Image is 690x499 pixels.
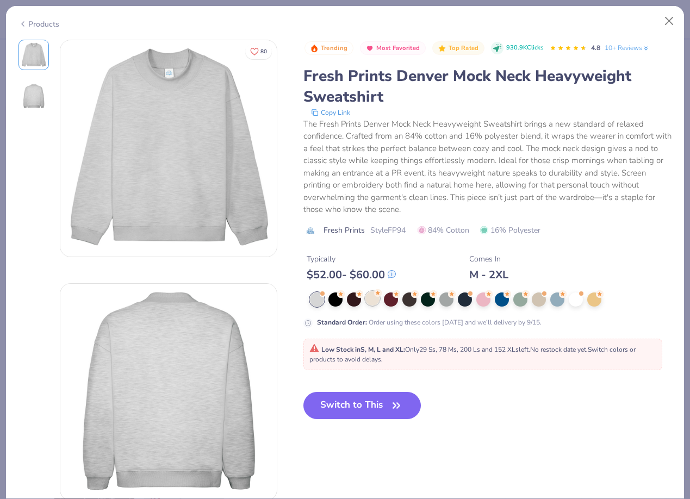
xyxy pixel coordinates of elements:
img: Front [21,42,47,68]
span: Fresh Prints [324,224,365,236]
button: Badge Button [304,41,353,55]
span: Only 29 Ss, 78 Ms, 200 Ls and 152 XLs left. Switch colors or products to avoid delays. [309,345,636,364]
img: brand logo [303,226,318,235]
span: 930.9K Clicks [506,43,543,53]
button: copy to clipboard [308,107,353,118]
div: The Fresh Prints Denver Mock Neck Heavyweight Sweatshirt brings a new standard of relaxed confide... [303,118,672,216]
strong: Standard Order : [317,318,367,327]
img: Front [60,40,277,257]
img: Trending sort [310,44,319,53]
div: Products [18,18,59,30]
span: 80 [260,49,267,54]
span: 16% Polyester [480,224,540,236]
span: Top Rated [449,45,479,51]
div: Comes In [469,253,508,265]
span: 84% Cotton [418,224,469,236]
button: Switch to This [303,392,421,419]
div: Fresh Prints Denver Mock Neck Heavyweight Sweatshirt [303,66,672,107]
a: 10+ Reviews [605,43,650,53]
div: $ 52.00 - $ 60.00 [307,268,396,282]
strong: Low Stock in S, M, L and XL : [321,345,405,354]
span: Most Favorited [376,45,420,51]
button: Close [659,11,680,32]
span: Style FP94 [370,224,406,236]
button: Badge Button [432,41,484,55]
div: Order using these colors [DATE] and we’ll delivery by 9/15. [317,317,542,327]
button: Badge Button [360,41,426,55]
div: Typically [307,253,396,265]
span: Trending [321,45,347,51]
span: 4.8 [591,43,600,52]
img: Most Favorited sort [365,44,374,53]
img: Top Rated sort [438,44,446,53]
button: Like [245,43,272,59]
img: Back [21,83,47,109]
span: No restock date yet. [530,345,588,354]
div: M - 2XL [469,268,508,282]
div: 4.8 Stars [550,40,587,57]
